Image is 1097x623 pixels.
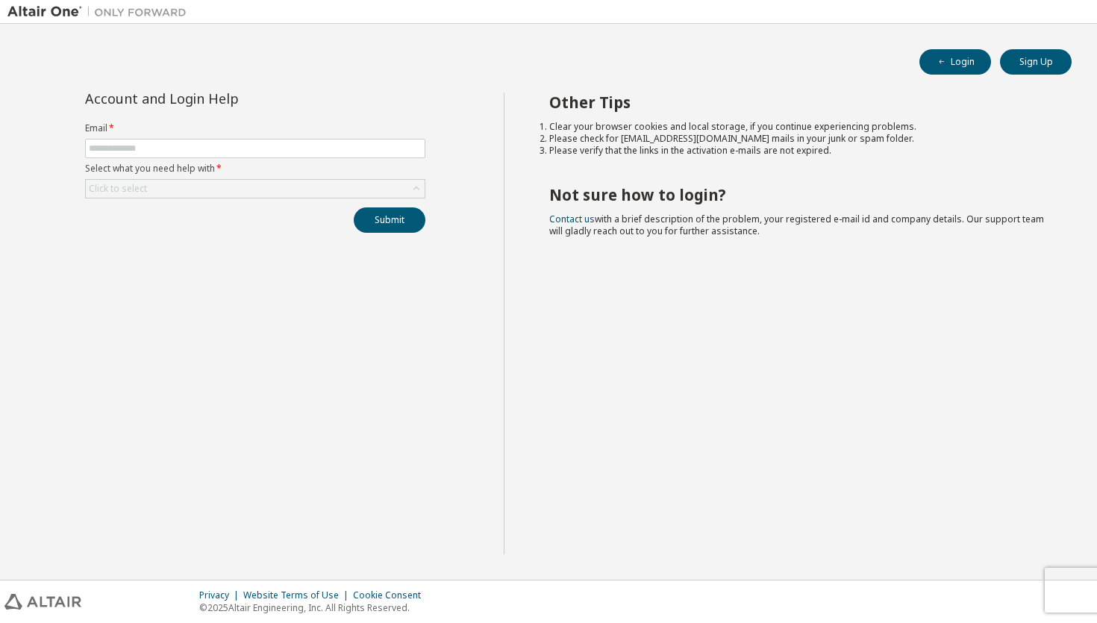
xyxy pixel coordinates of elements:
button: Sign Up [1000,49,1072,75]
div: Click to select [89,183,147,195]
p: © 2025 Altair Engineering, Inc. All Rights Reserved. [199,601,430,614]
div: Privacy [199,589,243,601]
h2: Other Tips [549,93,1046,112]
div: Website Terms of Use [243,589,353,601]
div: Cookie Consent [353,589,430,601]
li: Please check for [EMAIL_ADDRESS][DOMAIN_NAME] mails in your junk or spam folder. [549,133,1046,145]
img: Altair One [7,4,194,19]
li: Please verify that the links in the activation e-mails are not expired. [549,145,1046,157]
li: Clear your browser cookies and local storage, if you continue experiencing problems. [549,121,1046,133]
a: Contact us [549,213,595,225]
img: altair_logo.svg [4,594,81,610]
div: Account and Login Help [85,93,357,104]
div: Click to select [86,180,425,198]
h2: Not sure how to login? [549,185,1046,204]
span: with a brief description of the problem, your registered e-mail id and company details. Our suppo... [549,213,1044,237]
label: Select what you need help with [85,163,425,175]
label: Email [85,122,425,134]
button: Submit [354,207,425,233]
button: Login [919,49,991,75]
